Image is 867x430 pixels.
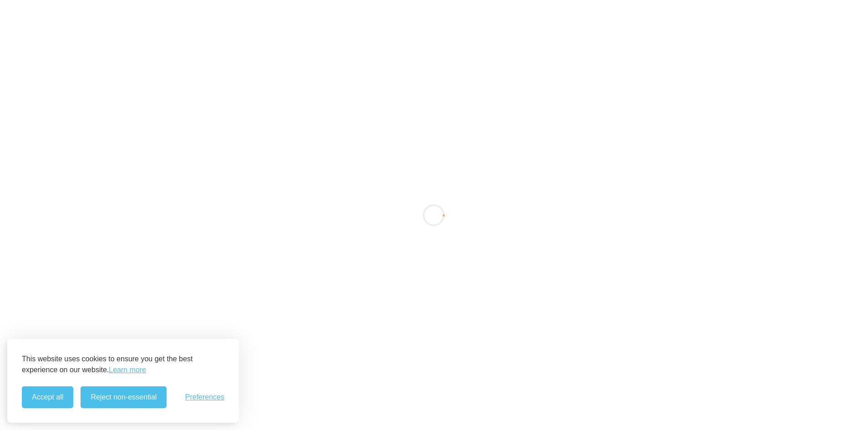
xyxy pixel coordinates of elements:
button: Toggle preferences [185,393,224,401]
button: Reject non-essential [81,386,167,408]
p: This website uses cookies to ensure you get the best experience on our website. [22,354,224,375]
span: Preferences [185,393,224,401]
a: Learn more [109,364,146,375]
button: Accept all cookies [22,386,73,408]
